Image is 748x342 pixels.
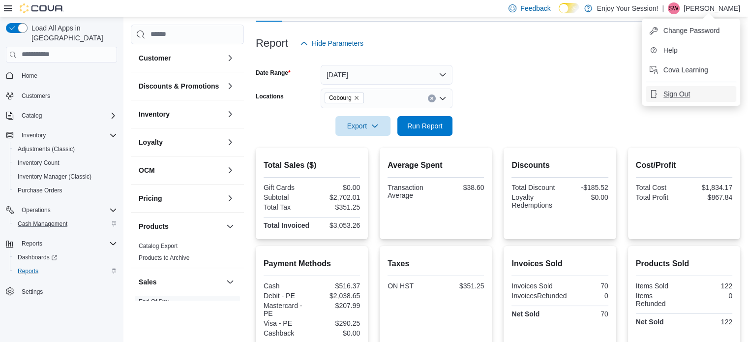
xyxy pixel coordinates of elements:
[18,204,55,216] button: Operations
[18,238,46,249] button: Reports
[636,258,732,270] h2: Products Sold
[18,285,117,297] span: Settings
[10,156,121,170] button: Inventory Count
[439,94,447,102] button: Open list of options
[314,203,360,211] div: $351.25
[139,109,222,119] button: Inventory
[511,282,558,290] div: Invoices Sold
[22,240,42,248] span: Reports
[686,282,732,290] div: 122
[636,159,732,171] h2: Cost/Profit
[14,265,42,277] a: Reports
[10,142,121,156] button: Adjustments (Classic)
[18,159,60,167] span: Inventory Count
[264,282,310,290] div: Cash
[14,143,79,155] a: Adjustments (Classic)
[10,250,121,264] a: Dashboards
[397,116,452,136] button: Run Report
[14,143,117,155] span: Adjustments (Classic)
[663,65,708,75] span: Cova Learning
[520,3,550,13] span: Feedback
[18,220,67,228] span: Cash Management
[14,265,117,277] span: Reports
[686,184,732,191] div: $1,834.17
[224,80,236,92] button: Discounts & Promotions
[646,86,736,102] button: Sign Out
[314,292,360,300] div: $2,038.65
[224,136,236,148] button: Loyalty
[22,206,51,214] span: Operations
[18,110,117,122] span: Catalog
[18,129,50,141] button: Inventory
[325,93,364,103] span: Cobourg
[562,282,608,290] div: 70
[264,302,310,317] div: Mastercard - PE
[14,251,61,263] a: Dashboards
[131,296,244,323] div: Sales
[341,116,385,136] span: Export
[2,237,121,250] button: Reports
[407,121,443,131] span: Run Report
[18,267,38,275] span: Reports
[139,81,222,91] button: Discounts & Promotions
[18,69,117,82] span: Home
[14,157,63,169] a: Inventory Count
[139,221,169,231] h3: Products
[264,292,310,300] div: Debit - PE
[646,23,736,38] button: Change Password
[312,38,363,48] span: Hide Parameters
[354,95,359,101] button: Remove Cobourg from selection in this group
[264,193,310,201] div: Subtotal
[139,81,219,91] h3: Discounts & Promotions
[264,329,310,337] div: Cashback
[18,145,75,153] span: Adjustments (Classic)
[139,298,169,306] span: End Of Day
[14,185,66,196] a: Purchase Orders
[224,52,236,64] button: Customer
[646,62,736,78] button: Cova Learning
[684,2,740,14] p: [PERSON_NAME]
[139,254,189,261] a: Products to Archive
[314,193,360,201] div: $2,702.01
[10,170,121,184] button: Inventory Manager (Classic)
[321,65,452,85] button: [DATE]
[2,89,121,103] button: Customers
[314,302,360,310] div: $207.99
[139,53,171,63] h3: Customer
[22,131,46,139] span: Inventory
[511,184,558,191] div: Total Discount
[686,292,732,300] div: 0
[18,173,91,181] span: Inventory Manager (Classic)
[6,64,117,324] nav: Complex example
[10,217,121,231] button: Cash Management
[314,221,360,229] div: $3,053.26
[314,329,360,337] div: $0.00
[562,193,608,201] div: $0.00
[264,159,360,171] h2: Total Sales ($)
[224,192,236,204] button: Pricing
[139,254,189,262] span: Products to Archive
[668,2,680,14] div: Sarah Wilson
[428,94,436,102] button: Clear input
[256,69,291,77] label: Date Range
[224,164,236,176] button: OCM
[264,319,310,327] div: Visa - PE
[10,264,121,278] button: Reports
[511,159,608,171] h2: Discounts
[18,187,62,194] span: Purchase Orders
[559,3,579,13] input: Dark Mode
[139,137,222,147] button: Loyalty
[662,2,664,14] p: |
[636,193,682,201] div: Total Profit
[264,258,360,270] h2: Payment Methods
[329,93,352,103] span: Cobourg
[636,184,682,191] div: Total Cost
[562,184,608,191] div: -$185.52
[314,319,360,327] div: $290.25
[18,90,54,102] a: Customers
[438,184,484,191] div: $38.60
[14,185,117,196] span: Purchase Orders
[636,292,682,308] div: Items Refunded
[18,238,117,249] span: Reports
[139,165,222,175] button: OCM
